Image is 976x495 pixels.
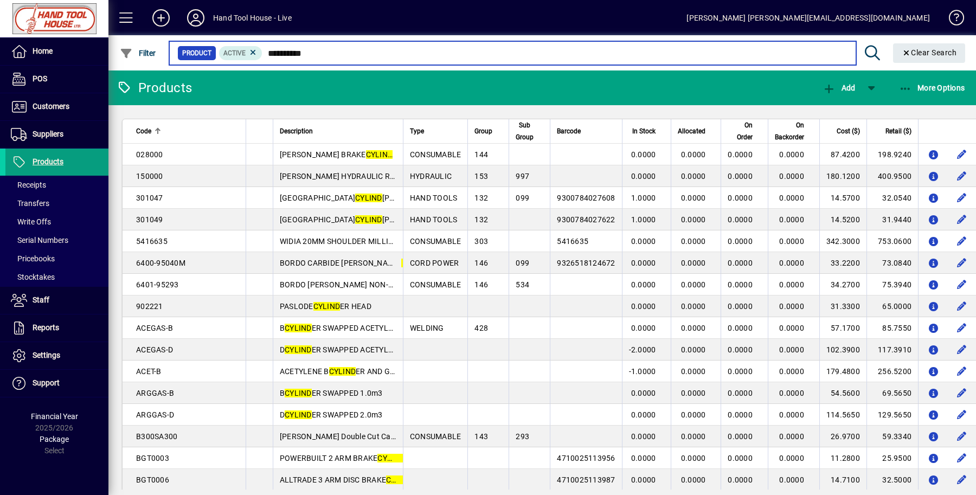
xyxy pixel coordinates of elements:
[866,469,918,491] td: 32.5000
[557,125,581,137] span: Barcode
[819,252,866,274] td: 33.2200
[631,280,656,289] span: 0.0000
[953,406,971,423] button: Edit
[11,273,55,281] span: Stocktakes
[474,125,502,137] div: Group
[280,475,473,484] span: ALLTRADE 3 ARM DISC BRAKE [PERSON_NAME]
[953,298,971,315] button: Edit
[728,172,753,181] span: 0.0000
[779,410,804,419] span: 0.0000
[117,79,192,97] div: Products
[33,295,49,304] span: Staff
[779,150,804,159] span: 0.0000
[775,119,814,143] div: On Backorder
[33,74,47,83] span: POS
[866,230,918,252] td: 753.0600
[474,259,488,267] span: 146
[213,9,292,27] div: Hand Tool House - Live
[136,125,151,137] span: Code
[280,194,511,202] span: [GEOGRAPHIC_DATA] [PERSON_NAME] MED 3 LEG 32-90M
[631,324,656,332] span: 0.0000
[355,215,382,224] em: CYLIND
[410,237,461,246] span: CONSUMABLE
[681,389,706,397] span: 0.0000
[280,410,383,419] span: D ER SWAPPED 2.0m3
[136,237,168,246] span: 5416635
[681,172,706,181] span: 0.0000
[941,2,962,37] a: Knowledge Base
[823,83,855,92] span: Add
[779,324,804,332] span: 0.0000
[728,259,753,267] span: 0.0000
[11,236,68,245] span: Serial Numbers
[631,259,656,267] span: 0.0000
[474,125,492,137] span: Group
[681,215,706,224] span: 0.0000
[474,237,488,246] span: 303
[779,345,804,354] span: 0.0000
[681,432,706,441] span: 0.0000
[474,324,488,332] span: 428
[681,280,706,289] span: 0.0000
[516,194,529,202] span: 099
[779,280,804,289] span: 0.0000
[819,274,866,295] td: 34.2700
[819,187,866,209] td: 14.5700
[557,454,615,462] span: 4710025113956
[144,8,178,28] button: Add
[902,48,957,57] span: Clear Search
[410,259,459,267] span: CORD POWER
[136,475,169,484] span: BGT0006
[280,237,470,246] span: WIDIA 20MM SHOULDER MILLING BODY RICAL
[631,454,656,462] span: 0.0000
[866,317,918,339] td: 85.7550
[31,412,78,421] span: Financial Year
[33,378,60,387] span: Support
[728,119,762,143] div: On Order
[280,345,424,354] span: D ER SWAPPED ACETYLENE 1.0kg
[728,237,753,246] span: 0.0000
[280,302,371,311] span: PASLODE ER HEAD
[280,367,423,376] span: ACETYLENE B ER AND GAS 0.5KG
[866,209,918,230] td: 31.9440
[11,254,55,263] span: Pricebooks
[728,367,753,376] span: 0.0000
[280,454,464,462] span: POWERBUILT 2 ARM BRAKE [PERSON_NAME]
[474,194,488,202] span: 132
[775,119,804,143] span: On Backorder
[728,119,753,143] span: On Order
[516,119,543,143] div: Sub Group
[386,475,413,484] em: CYLIND
[819,426,866,447] td: 26.9700
[280,172,435,181] span: [PERSON_NAME] HYDRAULIC RAM 8 TONNE
[410,150,461,159] span: CONSUMABLE
[33,47,53,55] span: Home
[953,189,971,207] button: Edit
[631,237,656,246] span: 0.0000
[280,125,396,137] div: Description
[136,215,163,224] span: 301049
[953,168,971,185] button: Edit
[686,9,930,27] div: [PERSON_NAME] [PERSON_NAME][EMAIL_ADDRESS][DOMAIN_NAME]
[280,432,605,441] span: [PERSON_NAME] Double Cut Carbide [PERSON_NAME] – rical Square End – 6mm Shank
[516,259,529,267] span: 099
[953,471,971,488] button: Edit
[681,454,706,462] span: 0.0000
[728,454,753,462] span: 0.0000
[681,324,706,332] span: 0.0000
[631,475,656,484] span: 0.0000
[819,469,866,491] td: 14.7100
[33,351,60,359] span: Settings
[631,194,656,202] span: 1.0000
[779,454,804,462] span: 0.0000
[819,317,866,339] td: 57.1700
[557,237,588,246] span: 5416635
[632,125,656,137] span: In Stock
[953,384,971,402] button: Edit
[819,404,866,426] td: 114.5650
[136,367,162,376] span: ACET-B
[11,181,46,189] span: Receipts
[953,449,971,467] button: Edit
[681,367,706,376] span: 0.0000
[516,432,529,441] span: 293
